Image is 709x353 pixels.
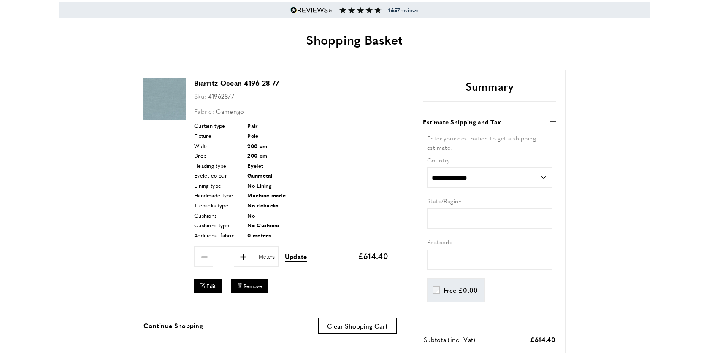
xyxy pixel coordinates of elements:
[423,79,556,102] h2: Summary
[194,151,245,160] span: Drop
[388,7,418,13] span: reviews
[194,191,245,199] span: Handmade type
[247,191,286,199] div: Machine made
[247,142,267,150] div: 200 cm
[458,286,478,294] span: £0.00
[247,221,280,229] div: No Cushions
[427,133,552,152] div: Enter your destination to get a shipping estimate.
[247,121,258,130] div: Pair
[194,142,245,150] span: Width
[194,171,245,180] span: Eyelet colour
[254,253,277,261] span: Meters
[285,251,307,262] button: Update
[285,252,307,261] span: Update
[194,211,245,220] span: Cushions
[194,78,279,88] a: Biarritz Ocean 4196 28 77
[194,201,245,210] span: Tiebacks type
[427,278,552,302] div: Shipping Methods
[448,335,475,344] span: (inc. Vat)
[424,335,448,344] span: Subtotal
[194,221,245,229] span: Cushions type
[358,251,388,261] span: £614.40
[143,78,186,120] img: Biarritz Ocean 4196 28 77
[216,107,244,116] span: Camengo
[530,335,555,344] span: £614.40
[194,181,245,190] span: Lining type
[247,201,279,210] div: No tiebacks
[194,279,222,293] a: Edit Biarritz Ocean 4196 28 77
[290,7,333,13] img: Reviews.io 5 stars
[388,6,400,14] strong: 1657
[247,151,267,160] div: 200 cm
[194,132,245,140] span: Fixture
[247,231,271,240] div: 0 meters
[194,92,206,100] span: Sku:
[194,107,214,116] span: Fabric:
[427,155,552,164] label: Country
[247,132,258,140] div: Pole
[306,30,403,49] span: Shopping Basket
[208,92,234,100] span: 41962877
[194,162,245,170] span: Heading type
[444,286,457,294] span: Free
[247,171,272,180] div: Gunmetal
[194,121,245,130] span: Curtain type
[206,283,216,290] span: Edit
[427,237,552,246] label: Postcode
[247,181,272,190] div: No Lining
[194,231,245,240] span: Additional fabric
[327,321,387,330] span: Clear Shopping Cart
[143,321,203,330] span: Continue Shopping
[423,117,501,127] strong: Estimate Shipping and Tax
[244,283,262,290] span: Remove
[427,196,552,205] label: State/Region
[318,318,397,334] button: Clear Shopping Cart
[423,117,556,127] button: Estimate Shipping and Tax
[143,114,186,121] a: Biarritz Ocean 4196 28 77
[247,162,263,170] div: Eyelet
[339,7,382,13] img: Reviews section
[143,321,203,331] a: Continue Shopping
[231,279,268,293] button: Remove Biarritz Ocean 4196 28 77
[247,211,255,220] div: No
